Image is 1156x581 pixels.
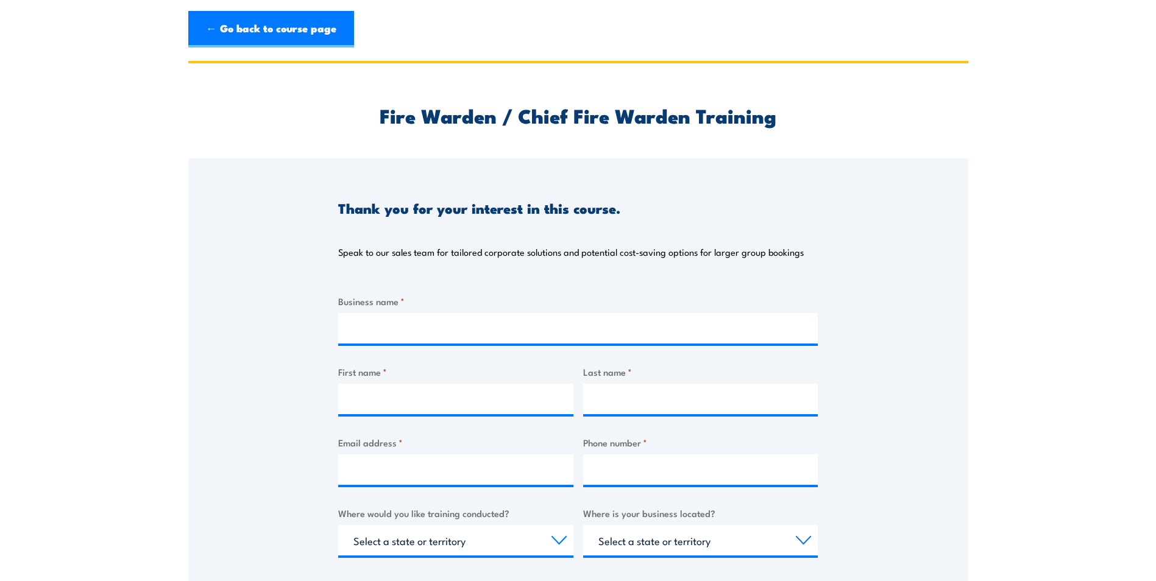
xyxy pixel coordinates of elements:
label: Email address [338,435,573,449]
h2: Fire Warden / Chief Fire Warden Training [338,107,818,124]
h3: Thank you for your interest in this course. [338,201,620,215]
a: ← Go back to course page [188,11,354,48]
label: Where is your business located? [583,506,818,520]
label: Phone number [583,435,818,449]
label: Business name [338,294,818,308]
label: Last name [583,365,818,379]
label: Where would you like training conducted? [338,506,573,520]
p: Speak to our sales team for tailored corporate solutions and potential cost-saving options for la... [338,246,804,258]
label: First name [338,365,573,379]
